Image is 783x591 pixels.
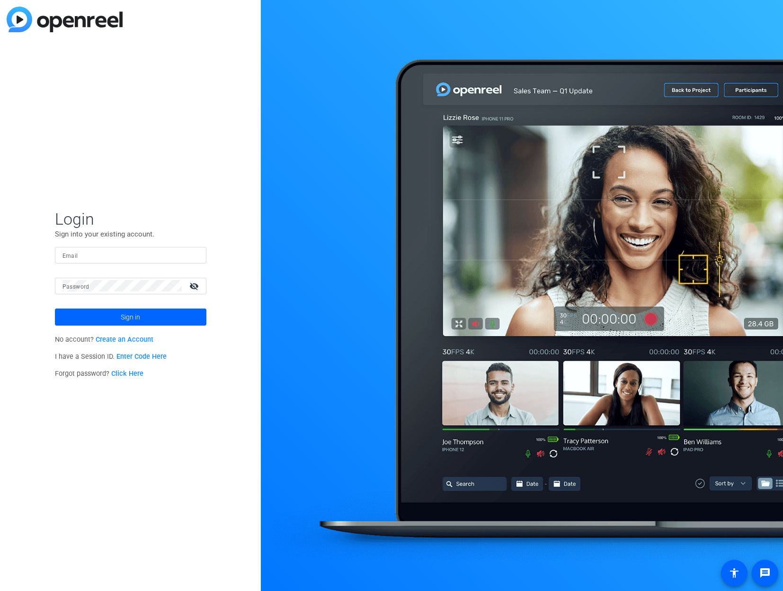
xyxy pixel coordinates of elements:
[55,309,206,326] button: Sign in
[62,253,78,259] mat-label: Email
[62,283,89,290] mat-label: Password
[7,7,123,32] img: blue-gradient.svg
[121,305,140,329] span: Sign in
[55,229,206,239] p: Sign into your existing account.
[55,353,167,361] span: I have a Session ID.
[55,370,144,378] span: Forgot password?
[729,567,740,579] mat-icon: accessibility
[759,567,771,579] mat-icon: message
[55,336,154,344] span: No account?
[62,249,199,261] input: Enter Email Address
[111,370,143,378] a: Click Here
[184,279,206,293] mat-icon: visibility_off
[55,209,206,229] span: Login
[96,336,153,344] a: Create an Account
[116,353,167,361] a: Enter Code Here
